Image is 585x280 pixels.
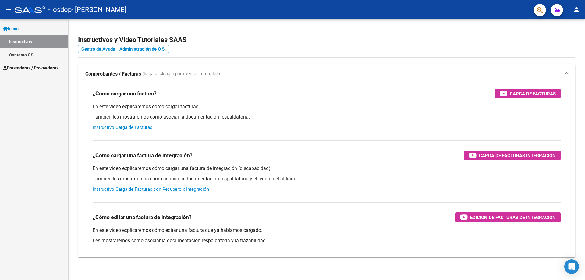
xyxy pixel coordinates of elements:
strong: Comprobantes / Facturas [85,71,141,77]
button: Carga de Facturas [495,89,561,98]
mat-icon: person [573,6,580,13]
span: (haga click aquí para ver los tutoriales) [142,71,220,77]
span: Prestadores / Proveedores [3,65,58,71]
h3: ¿Cómo editar una factura de integración? [93,213,192,222]
span: Carga de Facturas Integración [479,152,556,159]
span: Carga de Facturas [510,90,556,97]
mat-expansion-panel-header: Comprobantes / Facturas (haga click aquí para ver los tutoriales) [78,64,575,84]
a: Instructivo Carga de Facturas [93,125,152,130]
span: - osdop [48,3,72,16]
h2: Instructivos y Video Tutoriales SAAS [78,34,575,46]
div: Open Intercom Messenger [564,259,579,274]
a: Centro de Ayuda - Administración de O.S. [78,45,169,53]
p: En este video explicaremos cómo cargar facturas. [93,103,561,110]
p: En este video explicaremos cómo cargar una factura de integración (discapacidad). [93,165,561,172]
div: Comprobantes / Facturas (haga click aquí para ver los tutoriales) [78,84,575,257]
a: Instructivo Carga de Facturas con Recupero x Integración [93,186,209,192]
h3: ¿Cómo cargar una factura? [93,89,157,98]
h3: ¿Cómo cargar una factura de integración? [93,151,193,160]
mat-icon: menu [5,6,12,13]
span: - [PERSON_NAME] [72,3,126,16]
p: También les mostraremos cómo asociar la documentación respaldatoria. [93,114,561,120]
p: Les mostraremos cómo asociar la documentación respaldatoria y la trazabilidad. [93,237,561,244]
span: Inicio [3,25,19,32]
p: También les mostraremos cómo asociar la documentación respaldatoria y el legajo del afiliado. [93,175,561,182]
p: En este video explicaremos cómo editar una factura que ya habíamos cargado. [93,227,561,234]
span: Edición de Facturas de integración [470,214,556,221]
button: Carga de Facturas Integración [464,151,561,160]
button: Edición de Facturas de integración [455,212,561,222]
